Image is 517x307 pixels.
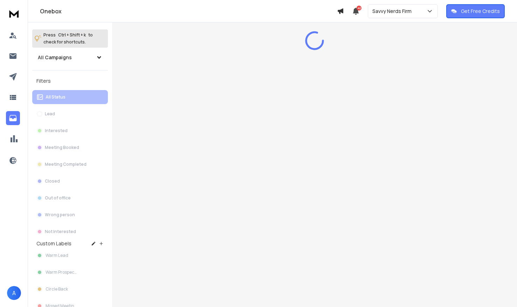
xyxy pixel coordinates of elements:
[357,6,361,11] span: 42
[7,286,21,300] button: A
[36,240,71,247] h3: Custom Labels
[43,32,93,46] p: Press to check for shortcuts.
[57,31,87,39] span: Ctrl + Shift + k
[32,50,108,64] button: All Campaigns
[461,8,500,15] p: Get Free Credits
[40,7,337,15] h1: Onebox
[372,8,414,15] p: Savvy Nerds Firm
[38,54,72,61] h1: All Campaigns
[446,4,505,18] button: Get Free Credits
[32,76,108,86] h3: Filters
[7,7,21,20] img: logo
